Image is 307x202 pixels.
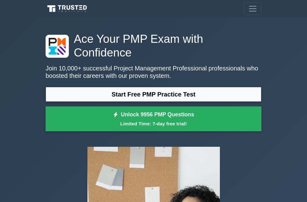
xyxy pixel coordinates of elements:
[53,120,254,127] small: Limited Time: 7-day free trial!
[46,106,261,131] a: Unlock 9956 PMP QuestionsLimited Time: 7-day free trial!
[244,2,261,15] button: Toggle navigation
[46,32,261,60] h1: Ace Your PMP Exam with Confidence
[46,87,261,102] a: Start Free PMP Practice Test
[46,65,261,79] p: Join 10,000+ successful Project Management Professional professionals who boosted their careers w...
